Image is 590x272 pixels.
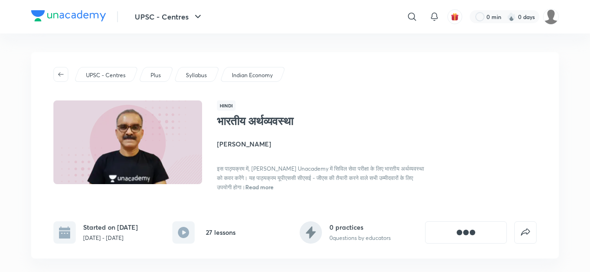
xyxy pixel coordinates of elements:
img: avatar [451,13,459,21]
button: [object Object] [425,221,507,244]
span: इस पाठ्यक्रम में, [PERSON_NAME] Unacademy में सिविल सेवा परीक्षा के लिए भारतीय अर्थव्यवस्था को कव... [217,165,424,191]
img: Thumbnail [52,100,203,185]
span: Read more [245,183,274,191]
p: Syllabus [186,71,207,80]
p: Indian Economy [232,71,273,80]
img: streak [507,12,516,21]
a: Syllabus [184,71,209,80]
a: UPSC - Centres [85,71,127,80]
a: Plus [149,71,163,80]
p: Plus [151,71,161,80]
h1: भारतीय अर्थव्यवस्था [217,114,369,128]
h6: 0 practices [329,222,391,232]
button: avatar [447,9,462,24]
span: Hindi [217,100,236,111]
h6: 27 lessons [206,227,236,237]
img: Vikram Singh Rawat [543,9,559,25]
button: UPSC - Centres [129,7,209,26]
h6: Started on [DATE] [83,222,138,232]
h4: [PERSON_NAME] [217,139,425,149]
p: [DATE] - [DATE] [83,234,138,242]
button: false [514,221,537,244]
img: Company Logo [31,10,106,21]
p: UPSC - Centres [86,71,125,80]
a: Indian Economy [230,71,275,80]
a: Company Logo [31,10,106,24]
p: 0 questions by educators [329,234,391,242]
